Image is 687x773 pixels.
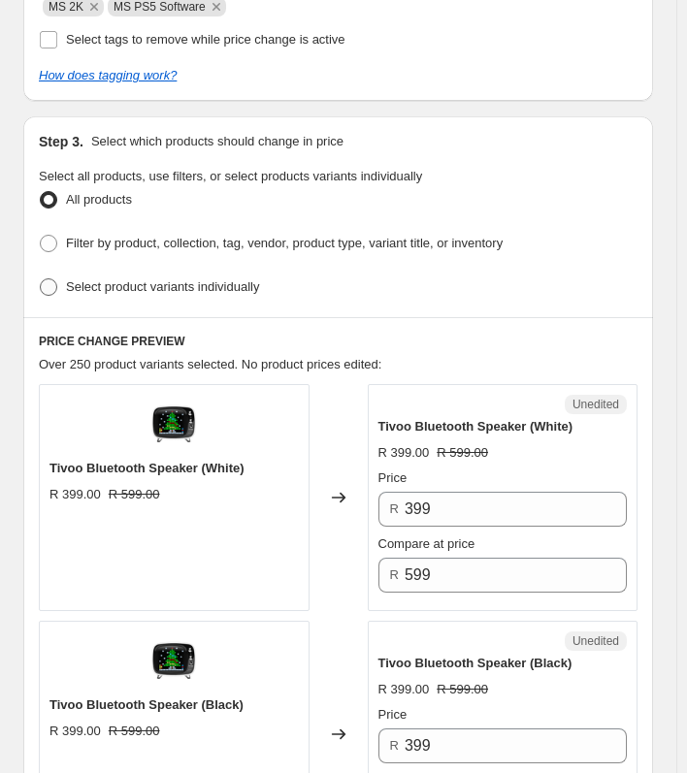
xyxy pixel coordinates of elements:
[66,192,132,207] span: All products
[378,707,408,722] span: Price
[66,236,503,250] span: Filter by product, collection, tag, vendor, product type, variant title, or inventory
[378,680,430,699] div: R 399.00
[378,536,475,551] span: Compare at price
[390,738,399,753] span: R
[378,656,572,670] span: Tivoo Bluetooth Speaker (Black)
[49,697,244,712] span: Tivoo Bluetooth Speaker (Black)
[39,334,638,349] h6: PRICE CHANGE PREVIEW
[378,470,408,485] span: Price
[378,443,430,463] div: R 399.00
[49,722,101,741] div: R 399.00
[66,279,259,294] span: Select product variants individually
[145,631,203,690] img: Tivoo_White_f5071135-532a-42f5-a178-c7002cf02c26_80x.png
[49,461,245,475] span: Tivoo Bluetooth Speaker (White)
[145,395,203,453] img: Tivoo_White_f5071135-532a-42f5-a178-c7002cf02c26_80x.png
[66,32,345,47] span: Select tags to remove while price change is active
[390,501,399,516] span: R
[572,633,619,649] span: Unedited
[49,485,101,504] div: R 399.00
[91,132,343,151] p: Select which products should change in price
[39,357,381,371] span: Over 250 product variants selected. No product prices edited:
[437,443,488,463] strike: R 599.00
[378,419,573,434] span: Tivoo Bluetooth Speaker (White)
[39,169,422,183] span: Select all products, use filters, or select products variants individually
[39,132,83,151] h2: Step 3.
[437,680,488,699] strike: R 599.00
[109,722,160,741] strike: R 599.00
[390,567,399,582] span: R
[109,485,160,504] strike: R 599.00
[39,68,177,82] a: How does tagging work?
[572,397,619,412] span: Unedited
